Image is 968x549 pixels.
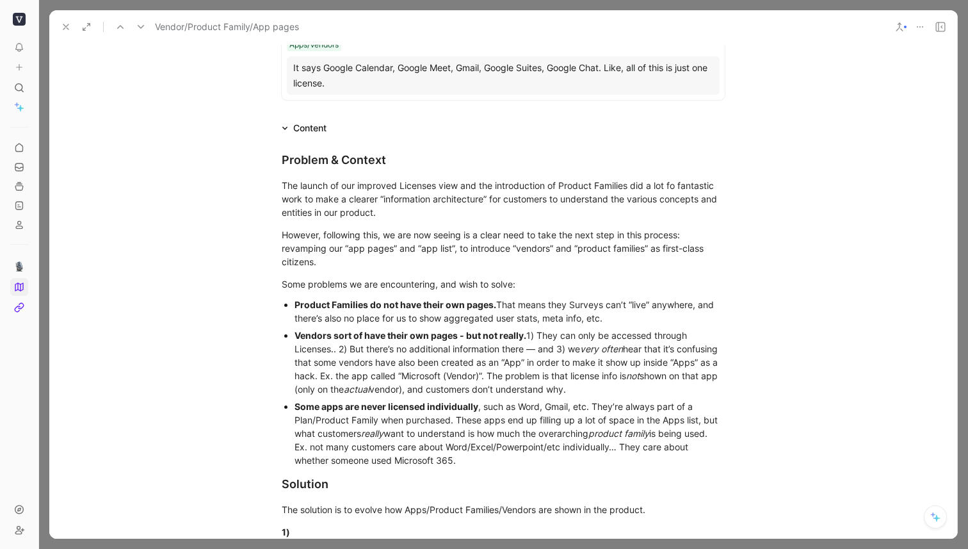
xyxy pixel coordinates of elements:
[282,475,725,493] div: Solution
[294,330,526,341] strong: Vendors sort of have their own pages - but not really.
[293,60,713,91] div: It says Google Calendar, Google Meet, Gmail, Google Suites, Google Chat. Like, all of this is jus...
[10,244,28,316] div: 🎙️
[14,261,24,272] img: 🎙️
[282,277,725,291] div: Some problems we are encountering, and wish to solve:
[289,38,339,51] div: Apps/Vendors
[294,298,725,325] div: That means they Surveys can’t “live” anywhere, and there’s also no place for us to show aggregate...
[282,151,725,168] div: Problem & Context
[13,13,26,26] img: Viio
[293,120,327,136] div: Content
[588,428,649,439] em: product family
[282,228,725,268] div: However, following this, we are now seeing is a clear need to take the next step in this process:...
[282,503,725,516] div: The solution is to evolve how Apps/Product Families/Vendors are shown in the product.
[344,384,369,395] em: actual
[277,120,332,136] div: Content
[626,370,640,381] em: not
[361,428,383,439] em: really
[155,19,299,35] span: Vendor/Product Family/App pages
[10,258,28,275] a: 🎙️
[294,400,725,467] div: , such as Word, Gmail, etc. They’re always part of a Plan/Product Family when purchased. These ap...
[294,401,478,412] strong: Some apps are never licensed individually
[10,10,28,28] button: Viio
[580,343,623,354] em: very often
[294,329,725,396] div: 1) They can only be accessed through Licenses.. 2) But there’s no additional information there — ...
[282,179,725,219] div: The launch of our improved Licenses view and the introduction of Product Families did a lot fo fa...
[294,299,496,310] strong: Product Families do not have their own pages.
[282,527,290,537] strong: 1)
